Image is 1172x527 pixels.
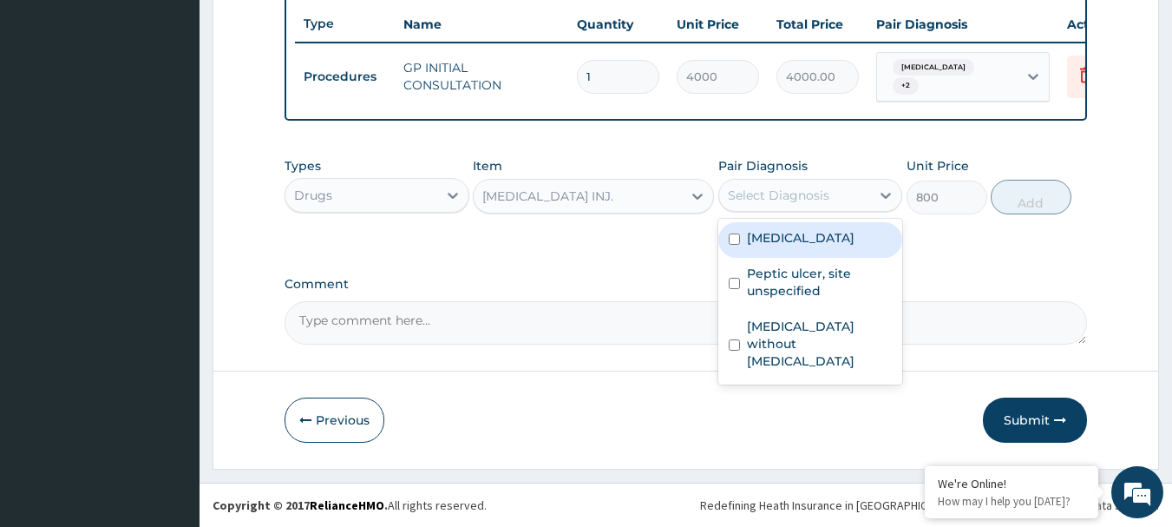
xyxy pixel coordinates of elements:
[285,398,384,443] button: Previous
[700,497,1159,514] div: Redefining Heath Insurance in [GEOGRAPHIC_DATA] using Telemedicine and Data Science!
[285,277,1088,292] label: Comment
[295,61,395,93] td: Procedures
[747,229,854,247] label: [MEDICAL_DATA]
[938,494,1085,509] p: How may I help you today?
[991,180,1071,214] button: Add
[747,265,893,300] label: Peptic ulcer, site unspecified
[893,77,919,95] span: + 2
[1058,7,1145,42] th: Actions
[768,7,868,42] th: Total Price
[90,97,291,120] div: Chat with us now
[473,157,502,175] label: Item
[9,346,331,407] textarea: Type your message and hit 'Enter'
[285,9,326,50] div: Minimize live chat window
[295,8,395,40] th: Type
[747,318,893,370] label: [MEDICAL_DATA] without [MEDICAL_DATA]
[200,483,1172,527] footer: All rights reserved.
[101,155,239,330] span: We're online!
[718,157,808,175] label: Pair Diagnosis
[482,188,613,205] div: [MEDICAL_DATA] INJ.
[395,7,568,42] th: Name
[310,497,384,513] a: RelianceHMO
[893,59,974,76] span: [MEDICAL_DATA]
[668,7,768,42] th: Unit Price
[868,7,1058,42] th: Pair Diagnosis
[294,187,332,204] div: Drugs
[938,476,1085,491] div: We're Online!
[728,187,829,204] div: Select Diagnosis
[983,398,1087,443] button: Submit
[568,7,668,42] th: Quantity
[395,50,568,102] td: GP INITIAL CONSULTATION
[32,87,70,130] img: d_794563401_company_1708531726252_794563401
[907,157,969,175] label: Unit Price
[213,497,388,513] strong: Copyright © 2017 .
[285,159,321,174] label: Types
